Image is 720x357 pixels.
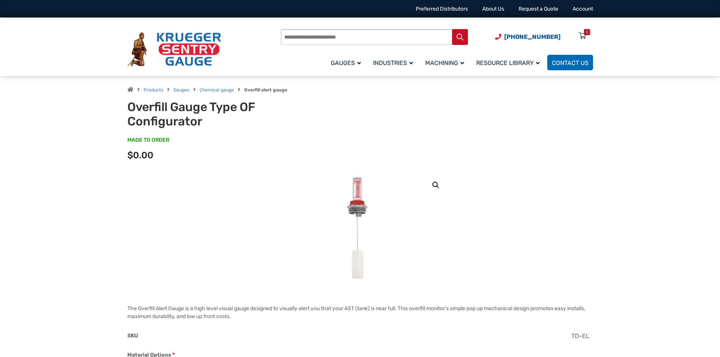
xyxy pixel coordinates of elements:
[547,55,593,70] a: Contact Us
[127,100,314,129] h1: Overfill Gauge Type OF Configurator
[326,54,369,71] a: Gauges
[519,6,558,12] a: Request a Quote
[429,178,443,192] a: View full-screen image gallery
[369,54,421,71] a: Industries
[127,136,169,144] span: MADE TO ORDER
[127,150,153,161] span: $0.00
[331,59,361,66] span: Gauges
[373,59,413,66] span: Industries
[416,6,468,12] a: Preferred Distributors
[173,87,189,93] a: Gauges
[200,87,234,93] a: Chemical gauge
[571,332,589,340] span: TD-EL
[244,87,287,93] strong: Overfill alert gauge
[425,59,464,66] span: Machining
[495,32,561,42] a: Phone Number (920) 434-8860
[127,332,138,339] span: SKU
[552,59,588,66] span: Contact Us
[476,59,540,66] span: Resource Library
[333,172,387,286] img: Overfill Gauge Type OF Configurator
[127,304,593,320] p: The Overfill Alert Gauge is a high level visual gauge designed to visually alert you that your AS...
[127,32,221,67] img: Krueger Sentry Gauge
[482,6,504,12] a: About Us
[504,33,561,40] span: [PHONE_NUMBER]
[421,54,472,71] a: Machining
[573,6,593,12] a: Account
[144,87,163,93] a: Products
[586,29,588,35] div: 0
[472,54,547,71] a: Resource Library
